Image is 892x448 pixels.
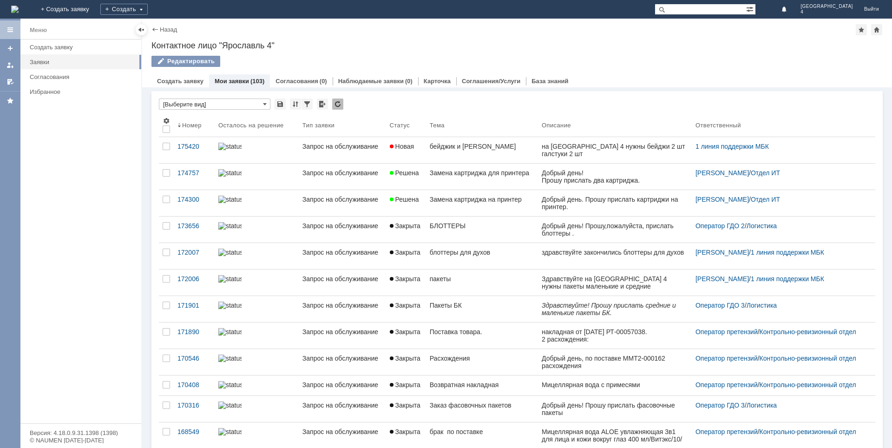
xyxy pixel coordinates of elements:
span: Закрыта [390,302,420,309]
div: Возвратная накладная [430,381,534,389]
div: Версия: 4.18.0.9.31.1398 (1398) [30,430,132,436]
a: 1 линия поддержки МБК [751,249,824,256]
a: Замена картриджа для принтера [426,164,538,190]
a: statusbar-100 (1).png [215,190,299,216]
a: Отдел ИТ [751,196,780,203]
div: (0) [320,78,327,85]
a: Оператор претензий [695,328,758,336]
div: / [695,328,864,336]
span: Решена [390,169,419,177]
div: Статус [390,122,410,129]
div: Контактное лицо "Ярославль 4" [151,41,883,50]
a: Контрольно-ревизионный отдел [760,381,856,389]
a: Согласования [275,78,318,85]
div: Сделать домашней страницей [871,24,882,35]
span: Закрыта [390,355,420,362]
a: statusbar-100 (1).png [215,270,299,296]
a: statusbar-60 (1).png [215,296,299,322]
img: statusbar-100 (1).png [218,355,242,362]
div: © NAUMEN [DATE]-[DATE] [30,437,132,443]
div: БЛОТТЕРЫ [430,222,534,230]
a: [PERSON_NAME] [695,275,749,283]
div: 173656 [177,222,211,230]
a: Заказ фасовочных пакетов [426,396,538,422]
a: 173656 [174,217,215,243]
a: Закрыта [386,376,426,395]
a: блоттеры для духов [426,243,538,269]
a: Мои заявки [3,58,18,72]
div: Запрос на обслуживание [302,302,382,309]
th: Статус [386,113,426,137]
a: Согласования [26,70,139,84]
span: Решена [390,196,419,203]
a: Логистика [747,222,777,230]
div: Создать заявку [30,44,136,51]
span: Настройки [163,117,170,125]
div: / [695,381,864,389]
div: Фильтрация... [302,99,313,110]
a: БЛОТТЕРЫ [426,217,538,243]
img: statusbar-100 (1).png [218,222,242,230]
div: Запрос на обслуживание [302,249,382,256]
div: Запрос на обслуживание [302,143,382,150]
a: 171901 [174,296,215,322]
a: statusbar-100 (1).png [215,323,299,349]
a: 1 линия поддержки МБК [695,143,769,150]
a: 1 линия поддержки МБК [751,275,824,283]
a: Поставка товара. [426,323,538,349]
span: 4 [800,9,853,15]
div: бейджик и [PERSON_NAME] [430,143,534,150]
a: Запрос на обслуживание [299,217,386,243]
img: statusbar-100 (1).png [218,169,242,177]
div: Замена картриджа на принтер [430,196,534,203]
a: Оператор ГДО 2 [695,222,745,230]
div: Запрос на обслуживание [302,169,382,177]
a: База знаний [531,78,568,85]
span: Закрыта [390,428,420,435]
span: Закрыта [390,275,420,283]
a: statusbar-100 (1).png [215,164,299,190]
div: Запрос на обслуживание [302,355,382,362]
a: 175420 [174,137,215,163]
a: Мои заявки [215,78,249,85]
div: Экспорт списка [317,99,328,110]
div: Добавить в избранное [856,24,867,35]
span: Закрыта [390,222,420,230]
div: / [695,169,864,177]
a: Новая [386,137,426,163]
a: Создать заявку [3,41,18,56]
div: Избранное [30,88,125,95]
div: Тип заявки [302,122,334,129]
div: блоттеры для духов [430,249,534,256]
th: Тема [426,113,538,137]
div: / [695,402,864,409]
a: бейджик и [PERSON_NAME] [426,137,538,163]
div: Расхождения [430,355,534,362]
a: Логистика [747,302,777,309]
div: / [695,275,864,283]
a: Запрос на обслуживание [299,190,386,216]
a: Запрос на обслуживание [299,270,386,296]
div: Описание [542,122,571,129]
a: Закрыта [386,296,426,322]
div: Согласования [30,73,136,80]
a: Запрос на обслуживание [299,349,386,375]
a: Закрыта [386,349,426,375]
a: 171890 [174,323,215,349]
span: Закрыта [390,249,420,256]
div: Сортировка... [290,99,301,110]
div: Скрыть меню [136,24,147,35]
div: Обновлять список [332,99,343,110]
a: [PERSON_NAME] [695,196,749,203]
a: Запрос на обслуживание [299,323,386,349]
div: / [695,249,864,256]
a: Запрос на обслуживание [299,243,386,269]
a: [PERSON_NAME] [695,169,749,177]
div: / [695,222,864,230]
div: (0) [405,78,413,85]
a: statusbar-100 (1).png [215,137,299,163]
a: Пакеты БК [426,296,538,322]
a: Контрольно-ревизионный отдел [760,355,856,362]
div: 168549 [177,428,211,435]
div: Номер [182,122,202,129]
